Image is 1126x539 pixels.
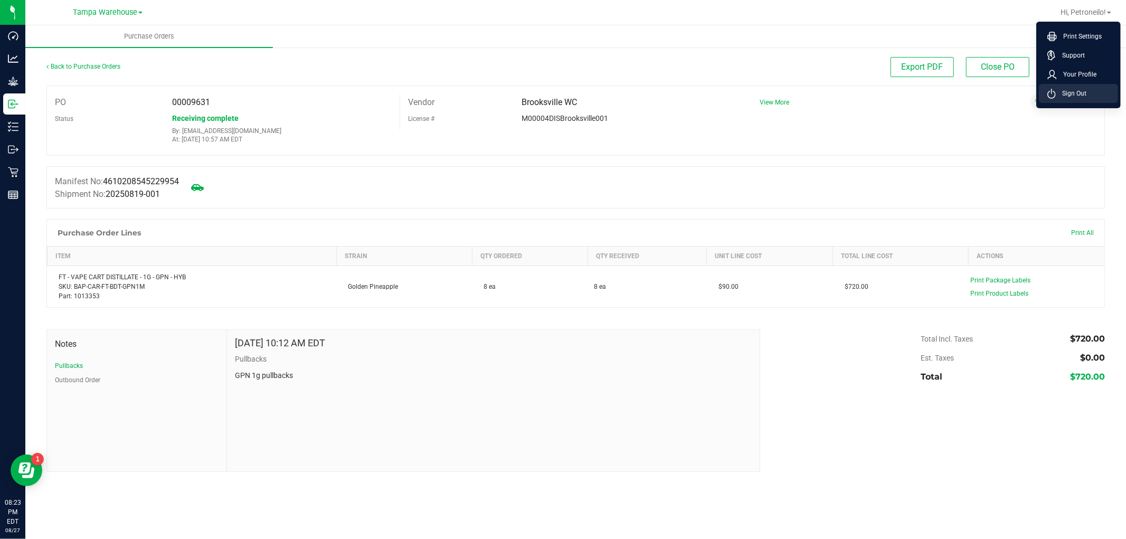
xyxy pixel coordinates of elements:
[921,335,973,343] span: Total Incl. Taxes
[106,189,160,199] span: 20250819-001
[966,57,1029,77] button: Close PO
[8,190,18,200] inline-svg: Reports
[58,229,141,237] h1: Purchase Order Lines
[713,283,739,290] span: $90.00
[478,283,496,290] span: 8 ea
[103,176,179,186] span: 4610208545229954
[1071,229,1094,237] span: Print All
[8,53,18,64] inline-svg: Analytics
[921,354,954,362] span: Est. Taxes
[1047,50,1114,61] a: Support
[1057,69,1096,80] span: Your Profile
[55,188,160,201] label: Shipment No:
[25,25,273,48] a: Purchase Orders
[839,283,868,290] span: $720.00
[970,277,1030,284] span: Print Package Labels
[173,114,239,122] span: Receiving complete
[833,247,969,266] th: Total Line Cost
[891,57,954,77] button: Export PDF
[1070,334,1105,344] span: $720.00
[55,361,83,371] button: Pullbacks
[588,247,707,266] th: Qty Received
[1080,353,1105,363] span: $0.00
[5,526,21,534] p: 08/27
[969,247,1104,266] th: Actions
[1039,84,1118,103] li: Sign Out
[921,372,942,382] span: Total
[173,127,392,135] p: By: [EMAIL_ADDRESS][DOMAIN_NAME]
[472,247,588,266] th: Qty Ordered
[54,272,330,301] div: FT - VAPE CART DISTILLATE - 1G - GPN - HYB SKU: BAP-CAR-FT-BDT-GPN1M Part: 1013353
[336,247,472,266] th: Strain
[902,62,943,72] span: Export PDF
[760,99,789,106] a: View More
[8,31,18,41] inline-svg: Dashboard
[235,338,325,348] h4: [DATE] 10:12 AM EDT
[55,94,66,110] label: PO
[5,498,21,526] p: 08:23 PM EDT
[408,94,434,110] label: Vendor
[1057,31,1102,42] span: Print Settings
[408,111,434,127] label: License #
[46,63,120,70] a: Back to Purchase Orders
[594,282,607,291] span: 8 ea
[173,136,392,143] p: At: [DATE] 10:57 AM EDT
[55,338,219,351] span: Notes
[522,97,577,107] span: Brooksville WC
[235,354,751,365] p: Pullbacks
[8,144,18,155] inline-svg: Outbound
[981,62,1015,72] span: Close PO
[187,177,208,198] span: Mark as not Arrived
[1070,372,1105,382] span: $720.00
[522,114,608,122] span: M00004DISBrooksville001
[970,290,1028,297] span: Print Product Labels
[1056,50,1085,61] span: Support
[8,121,18,132] inline-svg: Inventory
[343,283,398,290] span: Golden Pineapple
[55,175,179,188] label: Manifest No:
[11,455,42,486] iframe: Resource center
[1056,88,1086,99] span: Sign Out
[235,370,751,381] p: GPN 1g pullbacks
[1030,94,1045,109] span: Attach a document
[173,97,211,107] span: 00009631
[110,32,188,41] span: Purchase Orders
[55,375,100,385] button: Outbound Order
[48,247,337,266] th: Item
[1061,8,1106,16] span: Hi, Petroneilo!
[8,99,18,109] inline-svg: Inbound
[707,247,833,266] th: Unit Line Cost
[8,76,18,87] inline-svg: Grow
[55,111,73,127] label: Status
[8,167,18,177] inline-svg: Retail
[31,453,44,466] iframe: Resource center unread badge
[73,8,137,17] span: Tampa Warehouse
